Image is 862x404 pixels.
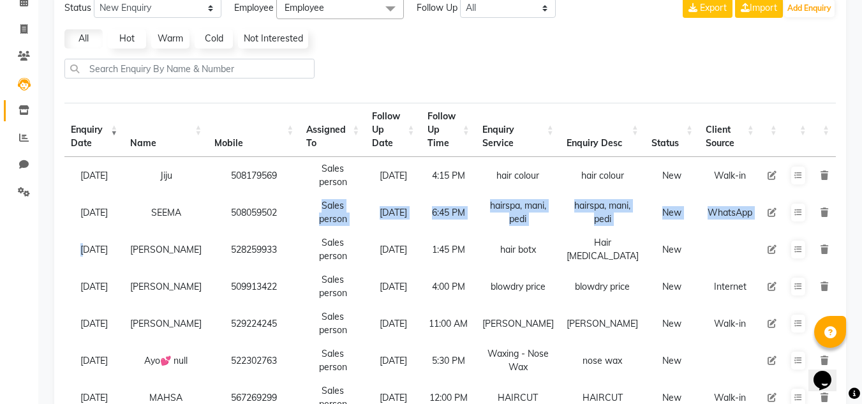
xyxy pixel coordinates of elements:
[699,268,761,305] td: Internet
[124,194,208,231] td: SEEMA
[366,342,420,379] td: [DATE]
[300,157,366,194] td: Sales person
[64,29,103,49] a: All
[64,157,124,194] td: [DATE]
[808,353,849,391] iframe: chat widget
[567,169,639,183] div: hair colour
[64,194,124,231] td: [DATE]
[300,342,366,379] td: Sales person
[366,231,420,268] td: [DATE]
[366,305,420,342] td: [DATE]
[366,157,420,194] td: [DATE]
[238,29,308,49] a: Not Interested
[476,268,560,305] td: blowdry price
[208,103,300,157] th: Mobile : activate to sort column ascending
[813,103,836,157] th: : activate to sort column ascending
[366,103,420,157] th: Follow Up Date: activate to sort column ascending
[234,1,274,15] span: Employee
[124,305,208,342] td: [PERSON_NAME]
[645,194,699,231] td: New
[784,103,813,157] th: : activate to sort column ascending
[421,103,476,157] th: Follow Up Time : activate to sort column ascending
[567,280,639,294] div: blowdry price
[567,317,639,331] div: [PERSON_NAME]
[64,231,124,268] td: [DATE]
[64,268,124,305] td: [DATE]
[151,29,189,49] a: Warm
[645,305,699,342] td: New
[108,29,146,49] a: Hot
[476,231,560,268] td: hair botx
[64,305,124,342] td: [DATE]
[64,1,91,15] span: Status
[476,194,560,231] td: hairspa, mani, pedi
[300,103,366,157] th: Assigned To : activate to sort column ascending
[366,194,420,231] td: [DATE]
[417,1,457,15] span: Follow Up
[645,157,699,194] td: New
[208,268,300,305] td: 509913422
[476,305,560,342] td: [PERSON_NAME]
[560,103,645,157] th: Enquiry Desc: activate to sort column ascending
[124,342,208,379] td: Ayo💕 null
[421,157,476,194] td: 4:15 PM
[699,103,761,157] th: Client Source: activate to sort column ascending
[124,231,208,268] td: [PERSON_NAME]
[208,194,300,231] td: 508059502
[476,157,560,194] td: hair colour
[476,103,560,157] th: Enquiry Service : activate to sort column ascending
[366,268,420,305] td: [DATE]
[300,305,366,342] td: Sales person
[761,103,784,157] th: : activate to sort column ascending
[124,103,208,157] th: Name: activate to sort column ascending
[421,305,476,342] td: 11:00 AM
[208,231,300,268] td: 528259933
[421,342,476,379] td: 5:30 PM
[64,59,315,79] input: Search Enquiry By Name & Number
[421,194,476,231] td: 6:45 PM
[421,268,476,305] td: 4:00 PM
[699,194,761,231] td: WhatsApp
[124,157,208,194] td: Jiju
[645,231,699,268] td: New
[64,342,124,379] td: [DATE]
[567,236,639,263] div: Hair [MEDICAL_DATA]
[208,305,300,342] td: 529224245
[421,231,476,268] td: 1:45 PM
[476,342,560,379] td: Waxing - Nose Wax
[208,157,300,194] td: 508179569
[699,157,761,194] td: Walk-in
[645,103,699,157] th: Status: activate to sort column ascending
[285,2,324,13] span: Employee
[300,194,366,231] td: Sales person
[567,199,639,226] div: hairspa, mani, pedi
[208,342,300,379] td: 522302763
[195,29,233,49] a: Cold
[699,305,761,342] td: Walk-in
[64,103,124,157] th: Enquiry Date: activate to sort column ascending
[567,354,639,368] div: nose wax
[300,268,366,305] td: Sales person
[645,342,699,379] td: New
[300,231,366,268] td: Sales person
[124,268,208,305] td: [PERSON_NAME]
[700,2,727,13] span: Export
[645,268,699,305] td: New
